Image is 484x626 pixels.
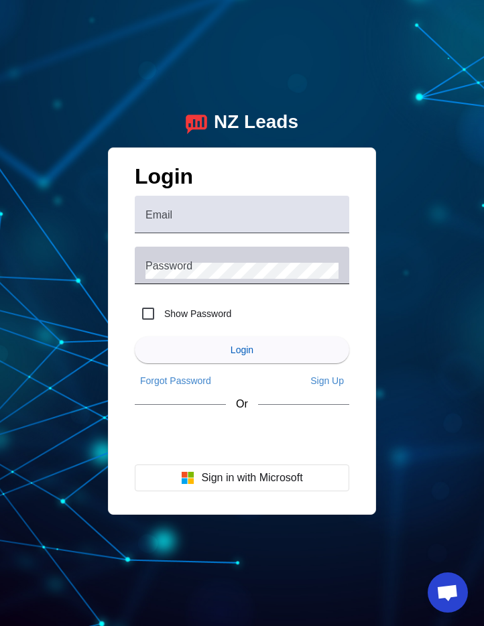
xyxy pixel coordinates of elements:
span: Login [231,345,253,355]
button: Sign in with Microsoft [135,464,349,491]
mat-label: Password [145,260,192,271]
div: NZ Leads [214,111,298,134]
a: Open chat [428,572,468,613]
span: Or [236,398,248,410]
a: logoNZ Leads [186,111,298,134]
button: Login [135,336,349,363]
h1: Login [135,164,349,196]
span: Sign Up [310,375,344,386]
img: logo [186,111,207,134]
img: Microsoft logo [181,471,194,485]
mat-label: Email [145,209,172,221]
span: Forgot Password [140,375,211,386]
label: Show Password [162,307,231,320]
iframe: Кнопка "Войти с аккаунтом Google" [128,423,356,452]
